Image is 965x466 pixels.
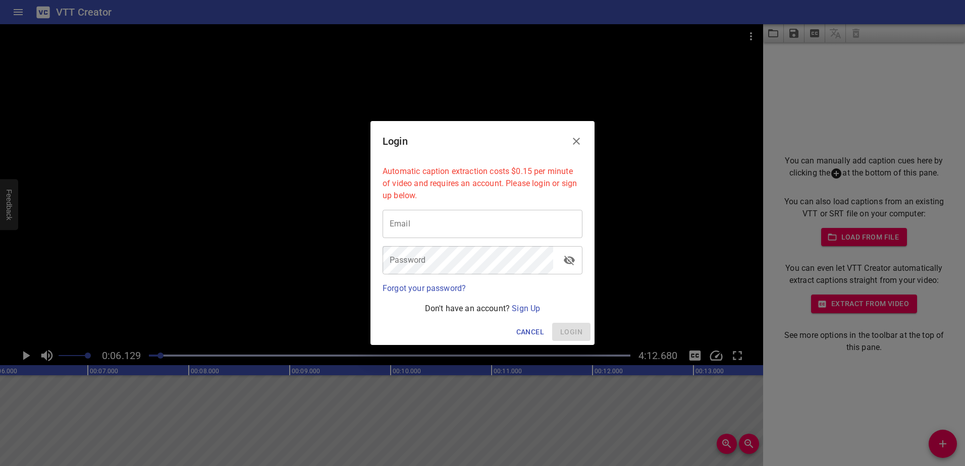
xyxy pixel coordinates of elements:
h6: Login [383,133,408,149]
p: Automatic caption extraction costs $0.15 per minute of video and requires an account. Please logi... [383,165,582,202]
button: Cancel [512,323,548,341]
span: Cancel [516,326,544,338]
a: Forgot your password? [383,283,466,293]
span: Please enter your email and password above. [552,323,591,341]
button: Close [564,129,588,153]
a: Sign Up [512,304,540,313]
p: Don't have an account? [383,303,582,315]
button: toggle password visibility [557,248,581,272]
